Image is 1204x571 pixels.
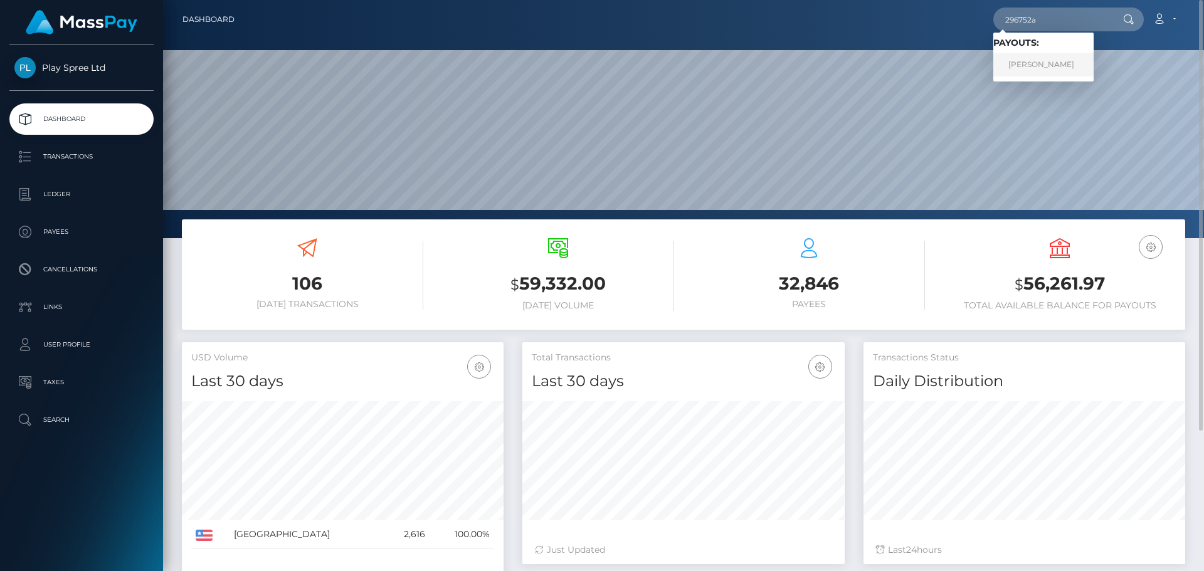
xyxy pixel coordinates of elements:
[191,299,423,310] h6: [DATE] Transactions
[906,544,917,555] span: 24
[9,367,154,398] a: Taxes
[14,335,149,354] p: User Profile
[873,370,1176,392] h4: Daily Distribution
[196,530,213,541] img: US.png
[876,543,1173,557] div: Last hours
[944,300,1176,311] h6: Total Available Balance for Payouts
[9,62,154,73] span: Play Spree Ltd
[9,291,154,323] a: Links
[9,179,154,210] a: Ledger
[26,10,137,34] img: MassPay Logo
[532,370,835,392] h4: Last 30 days
[9,141,154,172] a: Transactions
[14,223,149,241] p: Payees
[191,271,423,296] h3: 106
[873,352,1176,364] h5: Transactions Status
[430,520,495,549] td: 100.00%
[510,276,519,293] small: $
[14,185,149,204] p: Ledger
[532,352,835,364] h5: Total Transactions
[993,53,1094,76] a: [PERSON_NAME]
[14,411,149,429] p: Search
[14,373,149,392] p: Taxes
[693,299,925,310] h6: Payees
[535,543,832,557] div: Just Updated
[14,57,36,78] img: Play Spree Ltd
[993,38,1094,48] h6: Payouts:
[14,298,149,317] p: Links
[182,6,235,33] a: Dashboard
[230,520,385,549] td: [GEOGRAPHIC_DATA]
[191,370,494,392] h4: Last 30 days
[1015,276,1023,293] small: $
[442,300,674,311] h6: [DATE] Volume
[14,110,149,128] p: Dashboard
[9,216,154,248] a: Payees
[9,254,154,285] a: Cancellations
[9,329,154,360] a: User Profile
[993,8,1111,31] input: Search...
[14,147,149,166] p: Transactions
[693,271,925,296] h3: 32,846
[191,352,494,364] h5: USD Volume
[9,103,154,135] a: Dashboard
[14,260,149,279] p: Cancellations
[944,271,1176,297] h3: 56,261.97
[9,404,154,436] a: Search
[442,271,674,297] h3: 59,332.00
[384,520,429,549] td: 2,616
